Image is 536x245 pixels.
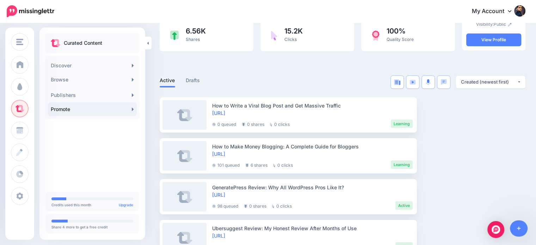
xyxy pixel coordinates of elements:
[440,79,447,85] img: chat-square-blue.png
[170,31,179,40] img: share-green.png
[372,30,380,41] img: prize-red.png
[391,160,413,169] li: Learning
[508,23,512,26] img: pencil.png
[284,27,303,35] span: 15.2K
[426,79,431,85] img: microphone.png
[284,37,297,42] span: Clicks
[212,123,216,126] img: clock-grey-darker.png
[11,11,17,17] img: logo_orange.svg
[48,102,137,116] a: Promote
[212,160,240,169] li: 101 queued
[186,76,200,85] a: Drafts
[272,204,275,208] img: pointer-grey.png
[387,27,414,35] span: 100%
[409,80,416,85] img: video-blue.png
[244,201,266,210] li: 0 shares
[7,5,54,17] img: Missinglettr
[212,192,225,198] a: [URL]
[160,76,175,85] a: Active
[245,160,267,169] li: 6 shares
[387,37,414,42] span: Quality Score
[212,110,225,116] a: [URL]
[494,22,512,27] a: Public
[271,31,277,41] img: pointer-purple.png
[466,21,521,28] p: Visibility:
[212,164,216,167] img: clock-grey-darker.png
[461,79,517,85] div: Created (newest first)
[394,79,400,85] img: article-blue.png
[272,201,292,210] li: 0 clicks
[212,143,413,150] div: How to Make Money Blogging: A Complete Guide for Bloggers
[273,160,293,169] li: 0 clicks
[395,201,413,210] li: Active
[242,122,245,126] img: share-grey.png
[270,123,272,126] img: pointer-grey.png
[16,39,23,45] img: menu.png
[212,120,236,128] li: 0 queued
[186,37,200,42] span: Shares
[212,102,413,109] div: How to Write a Viral Blog Post and Get Massive Traffic
[212,201,238,210] li: 98 queued
[273,164,276,167] img: pointer-grey.png
[48,73,137,87] a: Browse
[18,18,78,24] div: Domain: [DOMAIN_NAME]
[64,39,102,47] p: Curated Content
[48,88,137,102] a: Publishers
[212,184,413,191] div: GeneratePress Review: Why All WordPress Pros Like It?
[48,59,137,73] a: Discover
[456,76,525,88] button: Created (newest first)
[212,151,225,157] a: [URL]
[19,41,25,47] img: tab_domain_overview_orange.svg
[20,11,35,17] div: v 4.0.25
[51,39,60,47] img: curate.png
[466,33,521,46] a: View Profile
[212,233,225,239] a: [URL]
[244,204,247,208] img: share-grey.png
[465,3,525,20] a: My Account
[78,42,119,46] div: Keywords by Traffic
[242,120,264,128] li: 0 shares
[11,18,17,24] img: website_grey.svg
[270,120,290,128] li: 0 clicks
[245,163,249,167] img: share-grey.png
[212,225,413,232] div: Ubersuggest Review: My Honest Review After Months of Use
[70,41,76,47] img: tab_keywords_by_traffic_grey.svg
[27,42,63,46] div: Domain Overview
[186,27,206,35] span: 6.56K
[487,221,504,238] div: Open Intercom Messenger
[212,204,216,208] img: clock-grey-darker.png
[391,120,413,128] li: Learning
